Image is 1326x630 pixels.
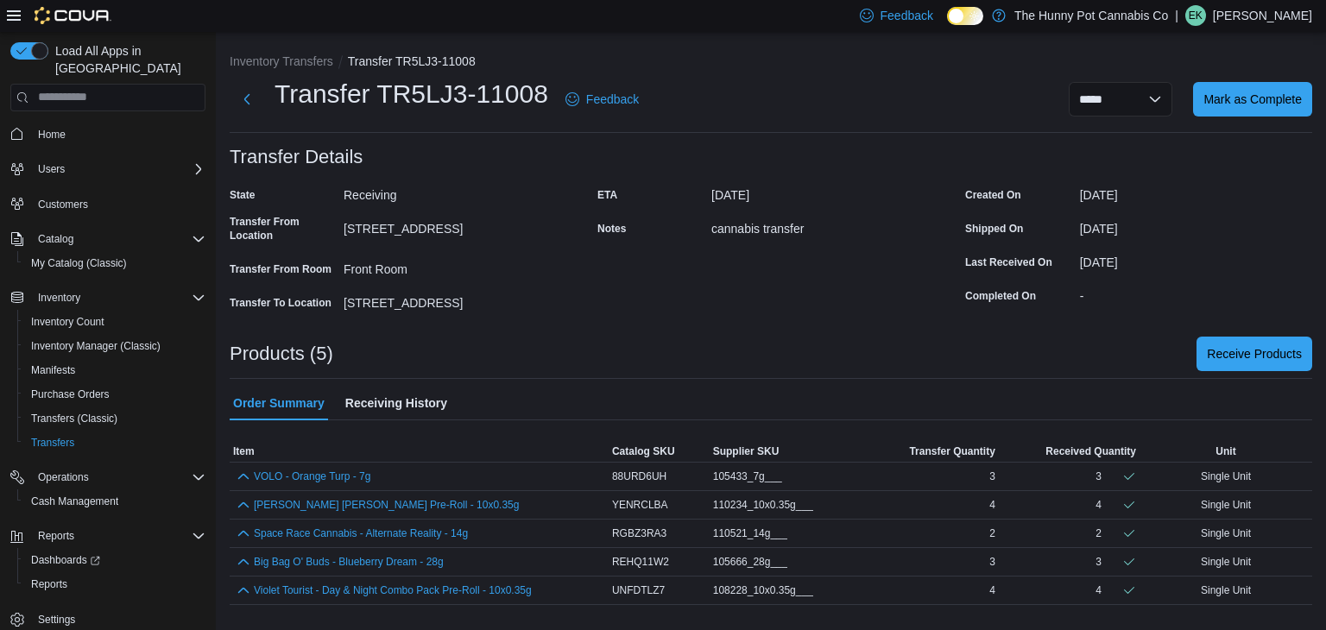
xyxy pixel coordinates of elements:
span: Mark as Complete [1203,91,1302,108]
a: My Catalog (Classic) [24,253,134,274]
span: REHQ11W2 [612,555,669,569]
span: Receiving History [345,386,447,420]
span: Inventory Count [24,312,205,332]
div: Single Unit [1140,523,1312,544]
span: Customers [38,198,88,211]
div: 3 [1096,469,1102,483]
span: Unit [1215,444,1235,458]
span: Reports [38,529,74,543]
a: Settings [31,609,82,630]
button: Big Bag O' Buds - Blueberry Dream - 28g [254,556,444,568]
button: My Catalog (Classic) [17,251,212,275]
label: Last Received On [965,255,1052,269]
div: Receiving [344,181,575,202]
div: Front Room [344,255,575,276]
span: Inventory Count [31,315,104,329]
span: Inventory [31,287,205,308]
button: Cash Management [17,489,212,513]
button: Transfer Quantity [864,441,998,462]
a: Customers [31,194,95,215]
div: cannabis transfer [711,215,943,236]
div: [DATE] [1080,215,1312,236]
span: Reports [24,574,205,595]
button: Users [3,157,212,181]
button: VOLO - Orange Turp - 7g [254,470,370,482]
button: Catalog [3,227,212,251]
span: Feedback [881,7,933,24]
p: | [1175,5,1178,26]
span: Cash Management [24,491,205,512]
span: Transfers (Classic) [24,408,205,429]
button: Inventory [31,287,87,308]
span: 2 [989,526,995,540]
label: Transfer From Location [230,215,337,243]
label: Notes [597,222,626,236]
a: Inventory Count [24,312,111,332]
span: 4 [989,498,995,512]
button: Reports [17,572,212,596]
span: Inventory Manager (Classic) [31,339,161,353]
button: Users [31,159,72,180]
div: - [1080,282,1312,303]
div: 3 [1096,555,1102,569]
h3: Transfer Details [230,147,363,167]
button: Mark as Complete [1193,82,1312,117]
div: Single Unit [1140,466,1312,487]
div: Single Unit [1140,495,1312,515]
span: 108228_10x0.35g___ [713,583,813,597]
span: Transfers (Classic) [31,412,117,425]
button: Manifests [17,358,212,382]
span: Inventory Manager (Classic) [24,336,205,356]
span: Inventory [38,291,80,305]
span: Received Quantity [1045,444,1136,458]
button: Supplier SKU [710,441,865,462]
span: Transfer Quantity [909,444,994,458]
div: 4 [1096,498,1102,512]
span: Operations [31,467,205,488]
span: My Catalog (Classic) [24,253,205,274]
button: Unit [1140,441,1312,462]
input: Dark Mode [947,7,983,25]
span: 88URD6UH [612,469,666,483]
label: Transfer From Room [230,262,331,276]
span: Dashboards [31,553,100,567]
button: Catalog SKU [609,441,710,462]
span: Catalog SKU [612,444,675,458]
span: 110521_14g___ [713,526,788,540]
span: Settings [31,608,205,630]
button: [PERSON_NAME] [PERSON_NAME] Pre-Roll - 10x0.35g [254,499,519,511]
button: Transfer TR5LJ3-11008 [348,54,476,68]
h3: Products (5) [230,343,333,364]
span: Manifests [31,363,75,377]
span: Reports [31,526,205,546]
span: Purchase Orders [31,387,110,401]
button: Inventory [3,286,212,310]
span: Transfers [31,436,74,450]
a: Feedback [559,82,646,117]
a: Transfers [24,432,81,453]
div: [DATE] [711,181,943,202]
span: RGBZ3RA3 [612,526,666,540]
div: Elizabeth Kettlehut [1185,5,1206,26]
label: Completed On [965,289,1036,303]
div: 4 [1096,583,1102,597]
span: Users [31,159,205,180]
span: 105666_28g___ [713,555,788,569]
span: Supplier SKU [713,444,780,458]
button: Item [230,441,609,462]
a: Dashboards [24,550,107,570]
span: Dashboards [24,550,205,570]
p: The Hunny Pot Cannabis Co [1014,5,1168,26]
button: Violet Tourist - Day & Night Combo Pack Pre-Roll - 10x0.35g [254,584,532,596]
span: 4 [989,583,995,597]
button: Reports [31,526,81,546]
span: 105433_7g___ [713,469,782,483]
span: Order Summary [233,386,325,420]
button: Customers [3,192,212,217]
span: My Catalog (Classic) [31,256,127,270]
button: Space Race Cannabis - Alternate Reality - 14g [254,527,468,539]
label: Transfer To Location [230,296,331,310]
span: 3 [989,469,995,483]
span: Cash Management [31,495,118,508]
h1: Transfer TR5LJ3-11008 [275,77,548,111]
